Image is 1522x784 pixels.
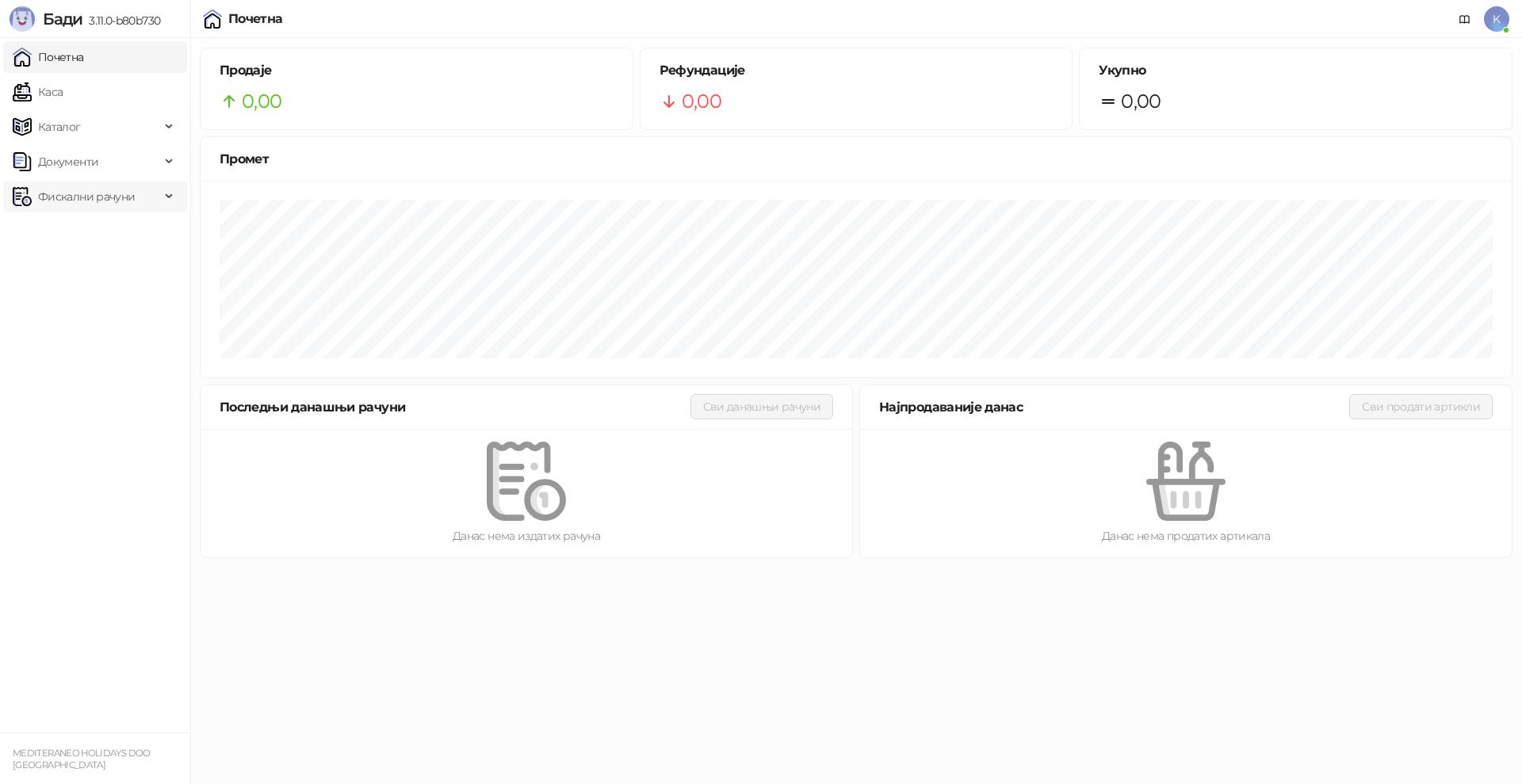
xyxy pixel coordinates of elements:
[1484,6,1509,32] span: K
[1121,86,1161,117] span: 0,00
[220,397,690,417] div: Последњи данашњи рачуни
[1099,61,1493,80] h5: Укупно
[690,394,833,419] button: Сви данашњи рачуни
[82,13,160,28] span: 3.11.0-b80b730
[1349,394,1493,419] button: Сви продати артикли
[13,76,63,108] a: Каса
[38,181,135,212] span: Фискални рачуни
[885,527,1486,545] div: Данас нема продатих артикала
[43,10,82,29] span: Бади
[226,527,827,545] div: Данас нема издатих рачуна
[13,41,84,73] a: Почетна
[1452,6,1478,32] a: Документација
[10,6,35,32] img: Logo
[38,146,98,178] span: Документи
[13,748,151,771] small: MEDITERANEO HOLIDAYS DOO [GEOGRAPHIC_DATA]
[682,86,721,117] span: 0,00
[879,397,1349,417] div: Најпродаваније данас
[660,61,1054,80] h5: Рефундације
[220,61,614,80] h5: Продаје
[242,86,281,117] span: 0,00
[228,13,283,25] div: Почетна
[220,149,1493,169] div: Промет
[38,111,81,143] span: Каталог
